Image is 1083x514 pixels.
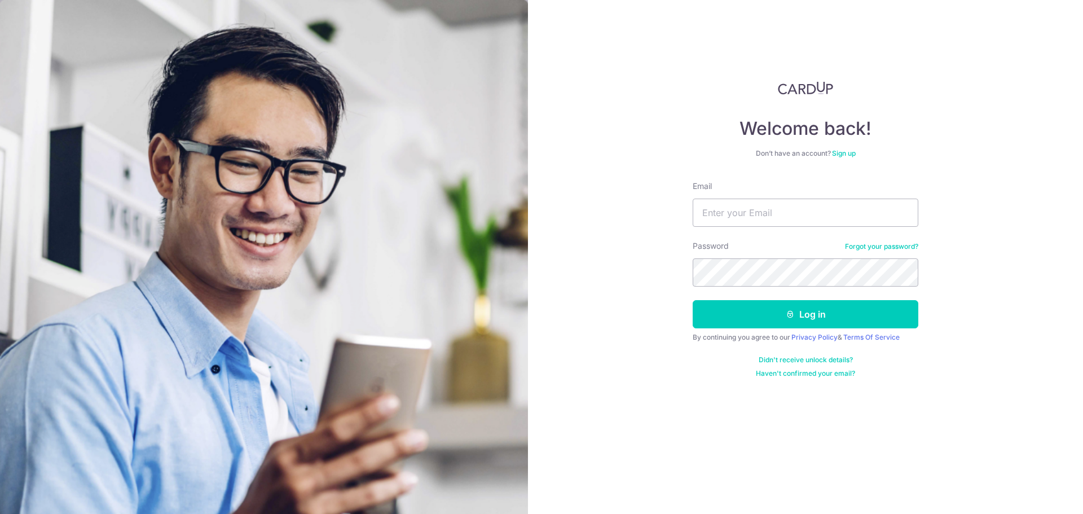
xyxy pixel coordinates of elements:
a: Terms Of Service [843,333,900,341]
a: Sign up [832,149,856,157]
img: CardUp Logo [778,81,833,95]
label: Email [693,181,712,192]
a: Haven't confirmed your email? [756,369,855,378]
input: Enter your Email [693,199,918,227]
a: Didn't receive unlock details? [759,355,853,364]
button: Log in [693,300,918,328]
a: Privacy Policy [791,333,838,341]
div: Don’t have an account? [693,149,918,158]
label: Password [693,240,729,252]
div: By continuing you agree to our & [693,333,918,342]
a: Forgot your password? [845,242,918,251]
h4: Welcome back! [693,117,918,140]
